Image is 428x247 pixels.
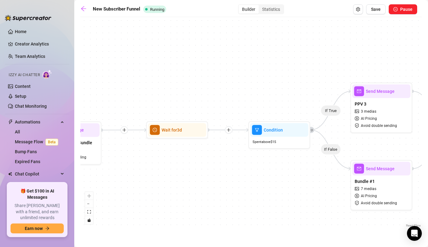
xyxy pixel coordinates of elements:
strong: New Subscriber Funnel [93,6,140,12]
a: Home [15,29,27,34]
span: mail [354,164,364,174]
span: Izzy AI Chatter [9,72,40,78]
span: AI Pricing [361,193,377,199]
button: fit view [85,208,93,216]
div: Builder [239,5,259,14]
div: React Flow controls [85,192,93,224]
a: All [15,129,20,134]
div: mailSend MessageDay 12: PPV Solo Bundlesafety-certificateAvoid double sending [40,121,102,165]
div: mailSend MessagePPV 3picture3 mediasdollarAI Pricingsafety-certificateAvoid double sending [350,83,412,133]
span: thunderbolt [8,119,13,124]
a: Bump Fans [15,149,37,154]
a: Creator Analytics [15,39,64,49]
span: Day 12: PPV Solo Bundle [44,139,92,146]
span: 3 medias [361,109,376,115]
span: safety-certificate [355,123,360,128]
img: logo-BBDzfeDw.svg [5,15,51,21]
span: PPV 3 [355,101,366,107]
img: AI Chatter [42,70,52,79]
g: Edge from 268b0df5-ee00-4990-9c79-9590251fbc9f to a15d9db9-d307-40bb-bd25-ef4038525ada [310,91,351,130]
span: Send Message [366,88,395,95]
button: Pause [389,4,417,14]
span: Condition [264,127,283,133]
span: Wait for 3d [162,127,182,133]
span: plus [122,128,127,132]
span: Avoid double sending [361,200,397,206]
span: Save [371,7,381,12]
span: picture [355,109,360,114]
span: Pause [400,7,413,12]
a: React Flow attribution [406,224,421,227]
span: 🎁 Get $100 in AI Messages [11,188,64,200]
div: Statistics [259,5,283,14]
span: AI Pricing [361,116,377,122]
span: Avoid double sending [361,123,397,128]
g: Edge from 268b0df5-ee00-4990-9c79-9590251fbc9f to 305e3a02-5ba2-49ab-9fd0-09234a20b3ff [310,130,351,169]
span: Send Message [55,127,84,133]
span: Running [150,7,164,12]
span: retweet [309,128,313,131]
button: Open Exit Rules [353,4,363,14]
span: arrow-left [80,6,87,12]
span: Earn now [25,226,43,231]
div: Open Intercom Messenger [407,226,422,241]
span: Chat Copilot [15,169,59,179]
span: picture [355,187,360,191]
a: arrow-left [80,6,90,13]
span: setting [356,7,360,11]
span: Automations [15,117,59,127]
div: clock-circleWait for3d [146,121,208,139]
div: segmented control [238,4,284,14]
a: Message FlowBeta [15,139,61,144]
button: zoom out [85,200,93,208]
span: arrow-right [45,226,50,231]
button: Earn nowarrow-right [11,223,64,233]
a: Expired Fans [15,159,40,164]
a: Setup [15,94,26,99]
div: filterConditionSpentabove$15 [248,121,310,149]
div: mailSend MessageBundle #1picture7 mediasdollarAI Pricingsafety-certificateAvoid double sending [350,160,412,210]
span: dollar [355,194,360,198]
span: mail [354,86,364,96]
span: plus [227,128,231,132]
span: Beta [45,139,58,145]
span: Send Message [366,165,395,172]
a: Content [15,84,31,89]
span: clock-circle [150,125,160,135]
button: toggle interactivity [85,216,93,224]
span: dollar [355,116,360,121]
span: Bundle #1 [355,178,375,185]
a: Chat Monitoring [15,104,47,109]
span: safety-certificate [355,201,360,205]
span: 7 medias [361,186,376,192]
span: Share [PERSON_NAME] with a friend, and earn unlimited rewards [11,203,64,221]
a: Team Analytics [15,54,45,59]
span: filter [252,125,262,135]
span: Spent above $ 15 [253,139,276,145]
img: Chat Copilot [8,172,12,176]
button: Save Flow [366,4,386,14]
span: pause-circle [393,7,398,11]
span: Avoid double sending [50,154,86,160]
